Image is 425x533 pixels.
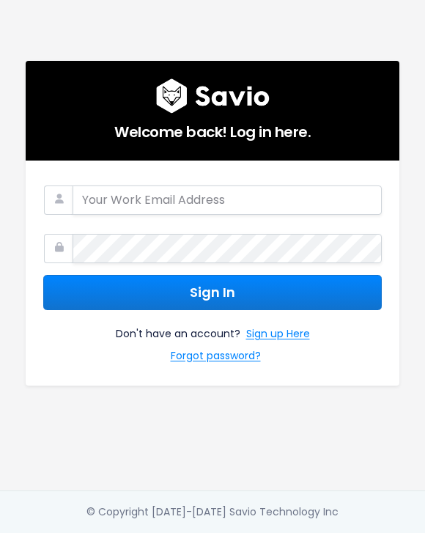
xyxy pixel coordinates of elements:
[73,185,382,215] input: Your Work Email Address
[43,275,382,311] button: Sign In
[43,114,382,143] h5: Welcome back! Log in here.
[86,503,339,521] div: © Copyright [DATE]-[DATE] Savio Technology Inc
[156,78,270,114] img: logo600x187.a314fd40982d.png
[171,347,261,368] a: Forgot password?
[246,325,310,346] a: Sign up Here
[43,310,382,367] div: Don't have an account?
